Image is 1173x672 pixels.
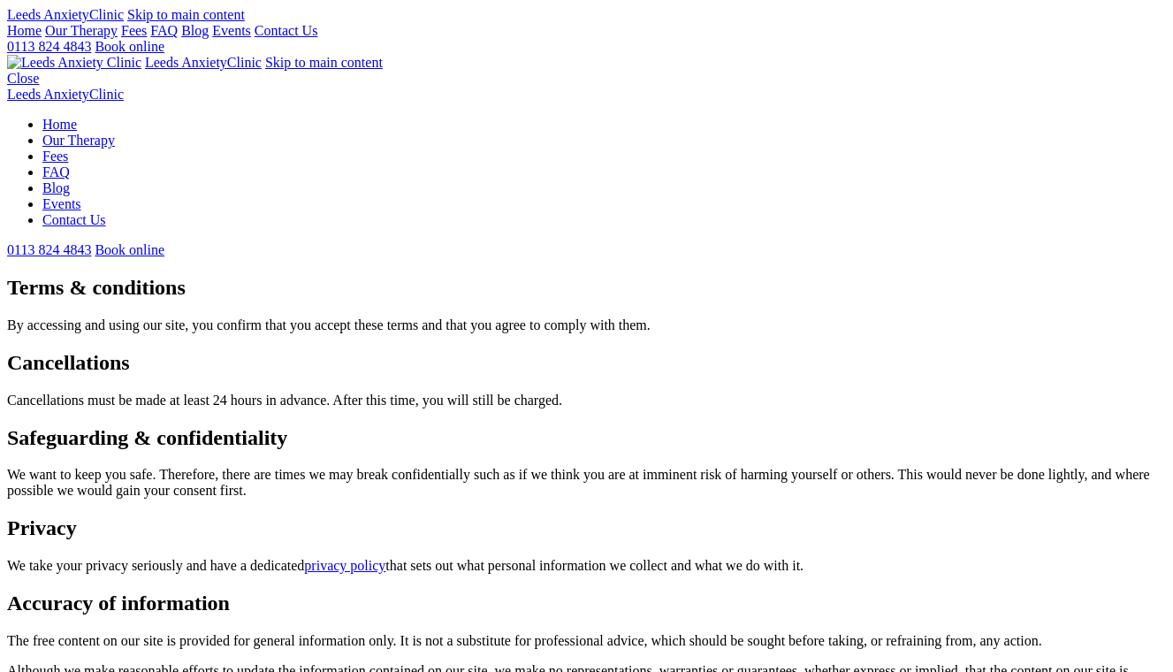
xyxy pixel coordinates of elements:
[42,149,68,164] a: Fees
[7,351,1166,375] h2: Cancellations
[7,592,1166,615] h2: Accuracy of information
[7,276,1166,300] h1: Terms & conditions
[7,242,91,257] a: 0113 824 4843
[42,164,70,179] a: FAQ
[127,7,245,22] a: Skip to main content
[42,133,115,148] a: Our Therapy
[7,23,42,38] a: Home
[7,7,89,22] span: Leeds Anxiety
[7,467,1166,499] p: We want to keep you safe. Therefore, there are times we may break confidentially such as if we th...
[145,55,262,70] a: Leeds AnxietyClinic
[95,242,164,257] a: Book online
[7,393,1166,409] p: Cancellations must be made at least 24 hours in advance. After this time, you will still be charged.
[7,7,124,22] a: Leeds AnxietyClinic
[150,23,178,38] a: FAQ
[7,39,91,54] a: 0113 824 4843
[7,87,89,102] span: Leeds Anxiety
[181,23,209,38] a: Blog
[7,71,39,86] a: Close
[7,633,1166,649] p: The free content on our site is provided for general information only. It is not a substitute for...
[42,196,81,211] a: Events
[7,87,124,102] a: Leeds AnxietyClinic
[7,558,1166,574] p: We take your privacy seriously and have a dedicated that sets out what personal information we co...
[212,23,251,38] a: Events
[304,558,385,573] a: privacy policy
[7,317,1166,333] p: By accessing and using our site, you confirm that you accept these terms and that you agree to co...
[145,55,227,70] span: Leeds Anxiety
[42,180,70,195] a: Blog
[7,516,1166,540] h2: Privacy
[121,23,147,38] a: Fees
[45,23,118,38] a: Our Therapy
[255,23,318,38] a: Contact Us
[95,39,164,54] a: Book online
[7,426,1166,450] h2: Safeguarding & confidentiality
[42,117,77,132] a: Home
[42,212,106,227] a: Contact Us
[7,55,141,71] img: Leeds Anxiety Clinic
[265,55,383,70] a: Skip to main content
